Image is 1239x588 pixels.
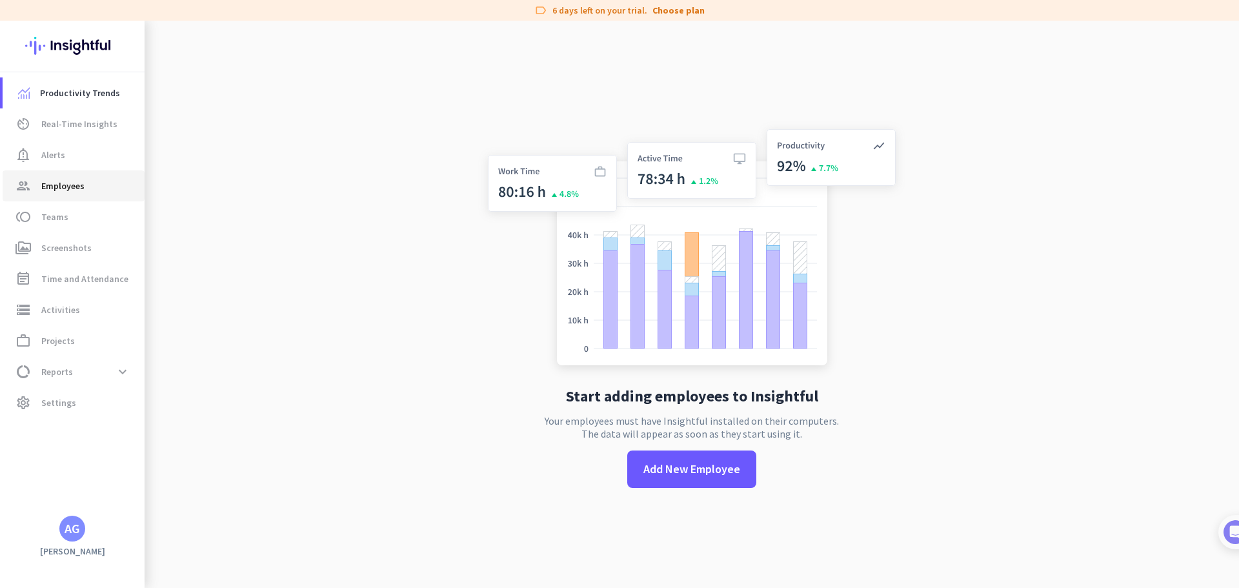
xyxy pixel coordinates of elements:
span: Settings [41,395,76,411]
span: Projects [41,333,75,349]
a: menu-itemProductivity Trends [3,77,145,108]
a: perm_mediaScreenshots [3,232,145,263]
i: settings [15,395,31,411]
span: Time and Attendance [41,271,128,287]
a: notification_importantAlerts [3,139,145,170]
a: Choose plan [652,4,705,17]
span: Teams [41,209,68,225]
a: settingsSettings [3,387,145,418]
i: data_usage [15,364,31,380]
a: work_outlineProjects [3,325,145,356]
a: av_timerReal-Time Insights [3,108,145,139]
span: Reports [41,364,73,380]
i: notification_important [15,147,31,163]
span: Add New Employee [643,461,740,478]
i: group [15,178,31,194]
span: Real-Time Insights [41,116,117,132]
a: tollTeams [3,201,145,232]
a: storageActivities [3,294,145,325]
p: Your employees must have Insightful installed on their computers. The data will appear as soon as... [545,414,839,440]
i: storage [15,302,31,318]
a: data_usageReportsexpand_more [3,356,145,387]
span: Screenshots [41,240,92,256]
a: groupEmployees [3,170,145,201]
i: event_note [15,271,31,287]
a: event_noteTime and Attendance [3,263,145,294]
div: AG [65,522,80,535]
i: work_outline [15,333,31,349]
span: Alerts [41,147,65,163]
i: toll [15,209,31,225]
img: menu-item [18,87,30,99]
img: no-search-results [478,121,905,378]
img: Insightful logo [25,21,119,71]
i: label [534,4,547,17]
h2: Start adding employees to Insightful [566,389,818,404]
button: expand_more [111,360,134,383]
i: av_timer [15,116,31,132]
button: Add New Employee [627,451,756,488]
span: Productivity Trends [40,85,120,101]
i: perm_media [15,240,31,256]
span: Employees [41,178,85,194]
span: Activities [41,302,80,318]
